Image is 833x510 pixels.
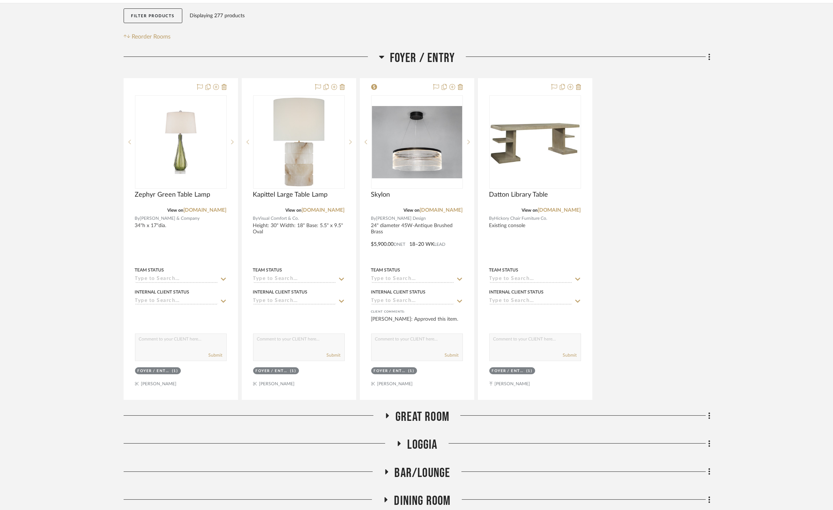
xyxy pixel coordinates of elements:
[135,289,190,295] div: Internal Client Status
[492,368,525,374] div: Foyer / Entry
[371,191,390,199] span: Skylon
[184,208,227,213] a: [DOMAIN_NAME]
[376,215,426,222] span: [PERSON_NAME] Design
[407,437,437,453] span: Loggia
[190,8,245,23] div: Displaying 277 products
[490,96,581,188] div: 0
[256,368,289,374] div: Foyer / Entry
[253,298,336,305] input: Type to Search…
[489,215,494,222] span: By
[522,208,538,212] span: View on
[489,276,572,283] input: Type to Search…
[140,215,200,222] span: [PERSON_NAME] & Company
[404,208,420,212] span: View on
[372,106,462,178] img: Skylon
[135,298,218,305] input: Type to Search…
[302,208,345,213] a: [DOMAIN_NAME]
[132,32,171,41] span: Reorder Rooms
[253,267,282,273] div: Team Status
[172,368,178,374] div: (1)
[489,289,544,295] div: Internal Client Status
[258,215,299,222] span: Visual Comfort & Co.
[395,409,449,425] span: Great Room
[395,465,450,481] span: Bar/Lounge
[526,368,533,374] div: (1)
[327,352,341,358] button: Submit
[168,208,184,212] span: View on
[144,96,218,188] img: Zephyr Green Table Lamp
[253,215,258,222] span: By
[372,96,463,188] div: 0
[445,352,459,358] button: Submit
[286,208,302,212] span: View on
[394,493,450,509] span: Dining Room
[371,276,454,283] input: Type to Search…
[253,276,336,283] input: Type to Search…
[563,352,577,358] button: Submit
[254,97,344,187] img: Kapittel Large Table Lamp
[538,208,581,213] a: [DOMAIN_NAME]
[374,368,407,374] div: Foyer / Entry
[253,96,344,188] div: 0
[209,352,223,358] button: Submit
[489,267,519,273] div: Team Status
[490,119,580,165] img: Datton Library Table
[371,215,376,222] span: By
[253,191,328,199] span: Kapittel Large Table Lamp
[135,96,226,188] div: 0
[135,191,211,199] span: Zephyr Green Table Lamp
[371,267,401,273] div: Team Status
[253,289,308,295] div: Internal Client Status
[371,289,426,295] div: Internal Client Status
[138,368,171,374] div: Foyer / Entry
[124,32,171,41] button: Reorder Rooms
[290,368,296,374] div: (1)
[489,191,548,199] span: Datton Library Table
[371,316,463,330] div: [PERSON_NAME]: Approved this item.
[408,368,414,374] div: (1)
[420,208,463,213] a: [DOMAIN_NAME]
[489,298,572,305] input: Type to Search…
[494,215,548,222] span: Hickory Chair Furniture Co.
[135,267,164,273] div: Team Status
[371,298,454,305] input: Type to Search…
[124,8,183,23] button: Filter Products
[135,276,218,283] input: Type to Search…
[390,50,455,66] span: Foyer / Entry
[135,215,140,222] span: By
